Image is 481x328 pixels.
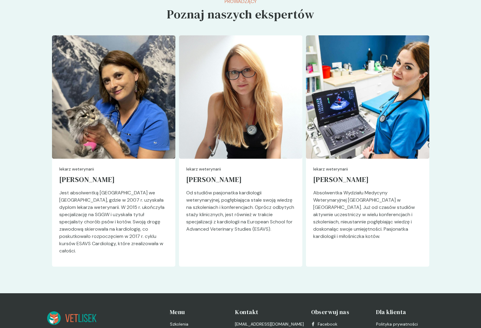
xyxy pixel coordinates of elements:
[170,321,188,327] span: Szkolenia
[376,321,434,327] a: Polityka prywatności
[186,166,295,172] p: lekarz weterynarii
[311,148,368,154] p: Przejdź do strony prowadzącego
[59,166,168,172] p: lekarz weterynarii
[59,172,168,189] a: [PERSON_NAME]
[235,308,304,316] h4: Kontakt
[376,308,434,316] h4: Dla klienta
[313,172,422,189] a: [PERSON_NAME]
[59,189,168,259] p: Jest absolwentką [GEOGRAPHIC_DATA] we [GEOGRAPHIC_DATA], gdzie w 2007 r. uzyskała dyplom lekarza ...
[311,321,337,327] a: Facebook
[57,148,114,154] p: Przejdź do strony prowadzącego
[186,172,295,189] a: [PERSON_NAME]
[184,148,241,154] p: Przejdź do strony prowadzącego
[313,189,422,245] p: Absolwentka Wydziału Medycyny Weterynaryjnej [GEOGRAPHIC_DATA] w [GEOGRAPHIC_DATA]. Już od czasów...
[311,308,369,316] h4: Obserwuj nas
[170,321,228,327] a: Szkolenia
[167,5,314,23] h5: Poznaj naszych ekspertów
[170,308,228,316] h4: Menu
[313,166,422,172] p: lekarz weterynarii
[376,321,418,327] span: Polityka prywatności
[235,321,304,327] a: [EMAIL_ADDRESS][DOMAIN_NAME]
[186,189,295,238] p: Od studiów pasjonatka kardiologii weterynaryjnej, pogłębiająca stale swoją wiedzę na szkoleniach ...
